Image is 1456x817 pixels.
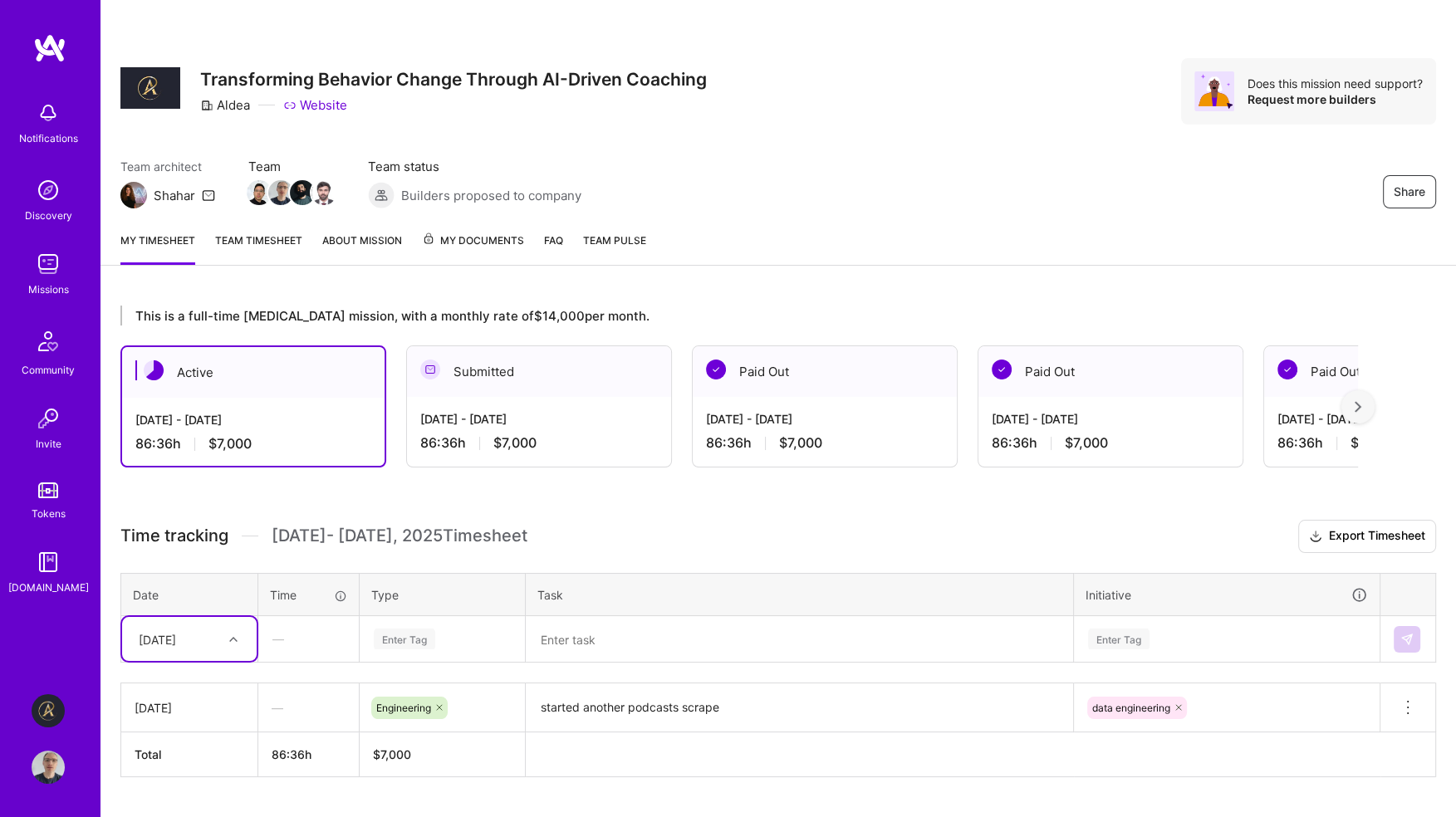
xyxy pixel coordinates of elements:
[272,526,527,546] span: [DATE] - [DATE] , 2025 Timesheet
[422,232,524,265] a: My Documents
[268,180,293,205] img: Team Member Avatar
[28,321,68,361] img: Community
[258,686,359,730] div: —
[368,182,395,208] img: Builders proposed to company
[19,130,78,147] div: Notifications
[22,361,75,379] div: Community
[259,617,358,661] div: —
[258,732,360,777] th: 86:36h
[33,33,66,63] img: logo
[1383,175,1436,208] button: Share
[229,635,238,643] i: icon Chevron
[270,586,347,604] div: Time
[32,402,65,435] img: Invite
[122,347,385,398] div: Active
[422,232,524,250] span: My Documents
[120,306,1358,325] div: This is a full-time [MEDICAL_DATA] mission, with a monthly rate of $14,000 per month.
[120,526,228,546] span: Time tracking
[120,67,180,110] img: Company Logo
[27,694,69,727] a: Aldea: Transforming Behavior Change Through AI-Driven Coaching
[1092,702,1170,714] span: data engineering
[120,158,215,175] span: Team architect
[8,579,89,596] div: [DOMAIN_NAME]
[1088,626,1150,652] div: Enter Tag
[27,751,69,784] a: User Avatar
[248,179,270,207] a: Team Member Avatar
[1248,76,1423,91] div: Does this mission need support?
[527,685,1071,731] textarea: started another podcasts scrape
[283,96,347,114] a: Website
[544,232,563,265] a: FAQ
[292,179,313,207] a: Team Member Avatar
[526,573,1074,616] th: Task
[32,96,65,130] img: bell
[992,434,1229,452] div: 86:36 h
[25,207,72,224] div: Discovery
[376,702,431,714] span: Engineering
[144,360,164,380] img: Active
[706,410,944,428] div: [DATE] - [DATE]
[420,360,440,379] img: Submitted
[120,182,147,208] img: Team Architect
[1298,520,1436,553] button: Export Timesheet
[706,360,726,379] img: Paid Out
[202,188,215,202] i: icon Mail
[200,69,707,90] h3: Transforming Behavior Change Through AI-Driven Coaching
[693,346,957,397] div: Paid Out
[360,732,526,777] th: $7,000
[1194,71,1234,111] img: Avatar
[121,732,258,777] th: Total
[313,179,335,207] a: Team Member Avatar
[493,434,537,452] span: $7,000
[200,96,250,114] div: Aldea
[1351,434,1394,452] span: $7,000
[1394,183,1425,200] span: Share
[1277,360,1297,379] img: Paid Out
[32,505,66,522] div: Tokens
[139,630,176,648] div: [DATE]
[38,482,58,498] img: tokens
[1400,633,1414,646] img: Submit
[121,573,258,616] th: Date
[32,751,65,784] img: User Avatar
[420,434,658,452] div: 86:36 h
[992,410,1229,428] div: [DATE] - [DATE]
[706,434,944,452] div: 86:36 h
[36,435,61,453] div: Invite
[247,180,272,205] img: Team Member Avatar
[1086,585,1368,604] div: Initiative
[407,346,671,397] div: Submitted
[135,699,244,717] div: [DATE]
[32,174,65,207] img: discovery
[583,232,646,265] a: Team Pulse
[779,434,822,452] span: $7,000
[322,232,402,265] a: About Mission
[420,410,658,428] div: [DATE] - [DATE]
[270,179,292,207] a: Team Member Avatar
[978,346,1243,397] div: Paid Out
[1355,401,1361,413] img: right
[135,435,371,453] div: 86:36 h
[1309,528,1322,545] i: icon Download
[401,187,581,204] span: Builders proposed to company
[32,247,65,281] img: teamwork
[248,158,335,175] span: Team
[120,232,195,265] a: My timesheet
[360,573,526,616] th: Type
[992,360,1012,379] img: Paid Out
[32,694,65,727] img: Aldea: Transforming Behavior Change Through AI-Driven Coaching
[311,180,336,205] img: Team Member Avatar
[215,232,302,265] a: Team timesheet
[368,158,581,175] span: Team status
[32,545,65,579] img: guide book
[374,626,435,652] div: Enter Tag
[583,234,646,247] span: Team Pulse
[290,180,315,205] img: Team Member Avatar
[135,411,371,428] div: [DATE] - [DATE]
[1065,434,1108,452] span: $7,000
[154,187,195,204] div: Shahar
[200,99,213,112] i: icon CompanyGray
[1248,91,1423,107] div: Request more builders
[28,281,69,298] div: Missions
[208,435,252,453] span: $7,000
